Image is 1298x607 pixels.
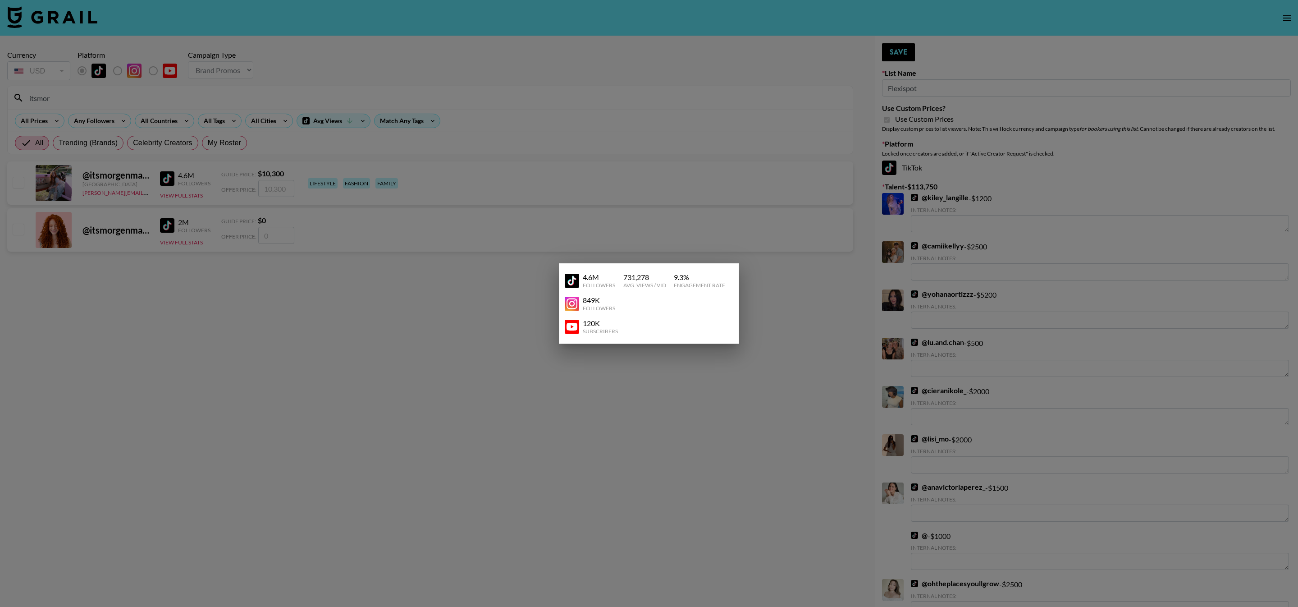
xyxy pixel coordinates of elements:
[623,282,666,289] div: Avg. Views / Vid
[674,282,725,289] div: Engagement Rate
[583,296,615,305] div: 849K
[674,273,725,282] div: 9.3 %
[583,319,618,328] div: 120K
[583,282,615,289] div: Followers
[623,273,666,282] div: 731,278
[565,296,579,311] img: YouTube
[583,305,615,312] div: Followers
[565,319,579,334] img: YouTube
[583,328,618,335] div: Subscribers
[583,273,615,282] div: 4.6M
[565,273,579,288] img: YouTube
